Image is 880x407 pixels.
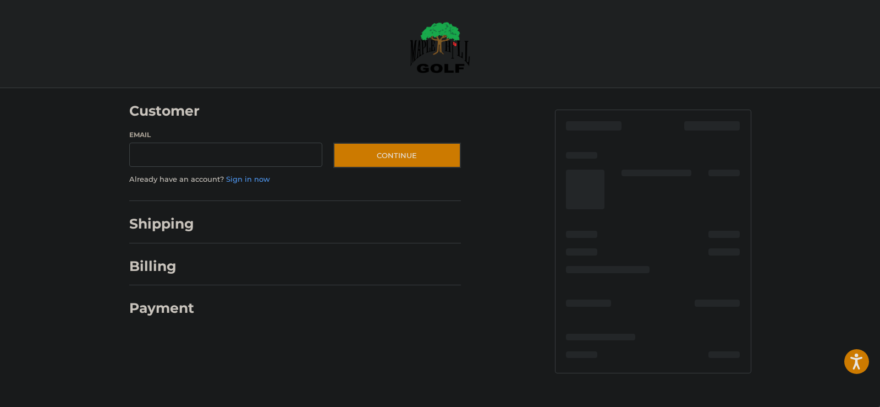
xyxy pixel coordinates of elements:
[226,175,270,183] a: Sign in now
[129,300,194,317] h2: Payment
[129,102,200,120] h2: Customer
[410,21,470,73] img: Maple Hill Golf
[129,174,461,185] p: Already have an account?
[129,215,194,232] h2: Shipping
[129,130,323,140] label: Email
[333,143,461,168] button: Continue
[129,258,194,275] h2: Billing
